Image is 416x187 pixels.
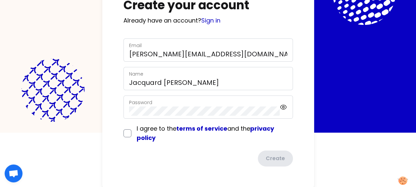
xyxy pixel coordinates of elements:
[201,16,220,25] a: Sign in
[129,99,152,106] label: Password
[5,164,23,182] div: Ouvrir le chat
[129,42,142,49] label: Email
[258,151,293,166] button: Create
[123,16,293,25] p: Already have an account?
[129,71,143,77] label: Name
[176,124,227,133] a: terms of service
[137,124,274,142] span: I agree to the and the
[137,124,274,142] a: privacy policy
